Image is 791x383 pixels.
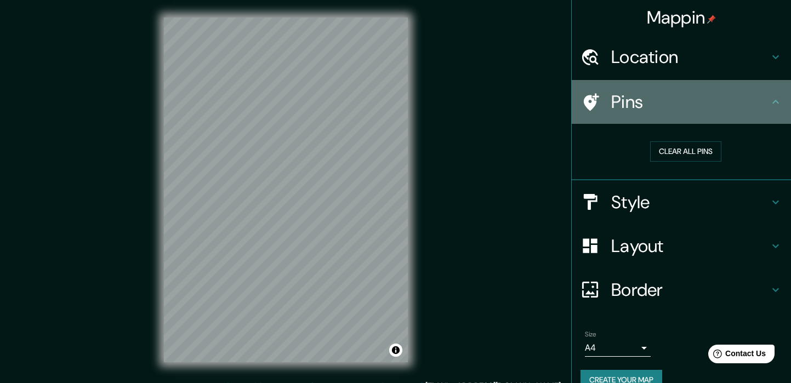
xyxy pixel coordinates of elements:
div: A4 [585,339,651,357]
canvas: Map [164,18,408,362]
div: Layout [572,224,791,268]
button: Clear all pins [650,141,721,162]
h4: Location [611,46,769,68]
label: Size [585,329,596,339]
button: Toggle attribution [389,344,402,357]
div: Border [572,268,791,312]
h4: Layout [611,235,769,257]
h4: Border [611,279,769,301]
div: Location [572,35,791,79]
img: pin-icon.png [707,15,716,24]
h4: Mappin [647,7,716,28]
iframe: Help widget launcher [693,340,779,371]
div: Style [572,180,791,224]
div: Pins [572,80,791,124]
h4: Style [611,191,769,213]
h4: Pins [611,91,769,113]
